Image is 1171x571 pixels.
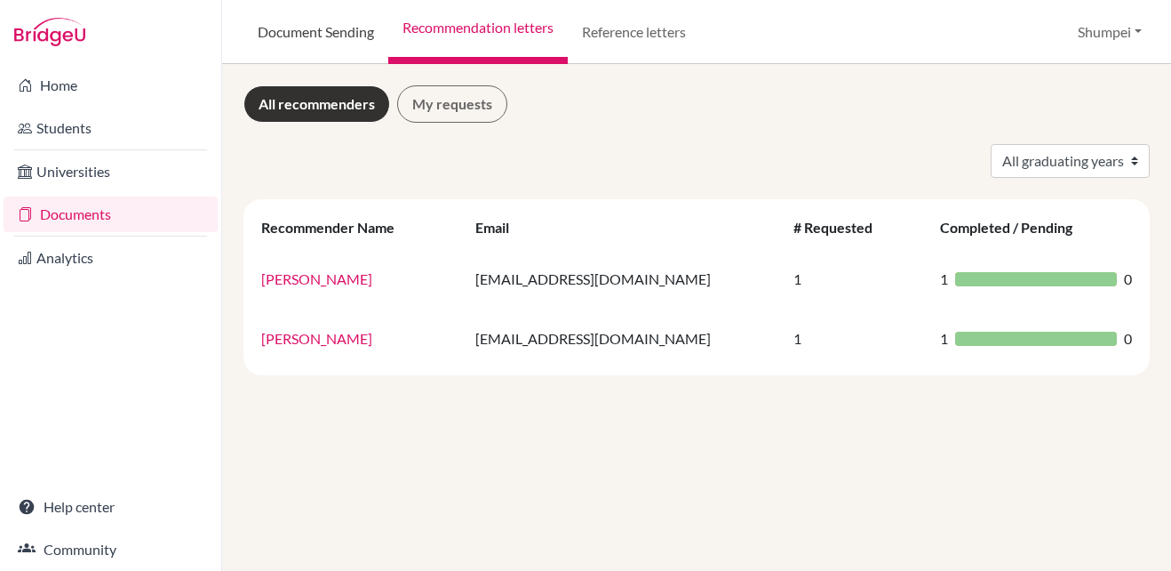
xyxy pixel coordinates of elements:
[793,219,890,236] div: # Requested
[261,270,372,287] a: [PERSON_NAME]
[243,85,390,123] a: All recommenders
[4,68,218,103] a: Home
[4,154,218,189] a: Universities
[1124,269,1132,290] span: 0
[4,110,218,146] a: Students
[261,219,412,236] div: Recommender Name
[261,330,372,347] a: [PERSON_NAME]
[4,197,218,232] a: Documents
[940,269,948,290] span: 1
[4,240,218,276] a: Analytics
[1070,15,1150,49] button: Shumpei
[465,309,784,368] td: [EMAIL_ADDRESS][DOMAIN_NAME]
[4,532,218,567] a: Community
[783,249,929,309] td: 1
[4,489,218,525] a: Help center
[783,309,929,368] td: 1
[465,249,784,309] td: [EMAIL_ADDRESS][DOMAIN_NAME]
[397,85,507,123] a: My requests
[940,219,1090,236] div: Completed / Pending
[475,219,527,236] div: Email
[14,18,85,46] img: Bridge-U
[1124,328,1132,350] span: 0
[940,328,948,350] span: 1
